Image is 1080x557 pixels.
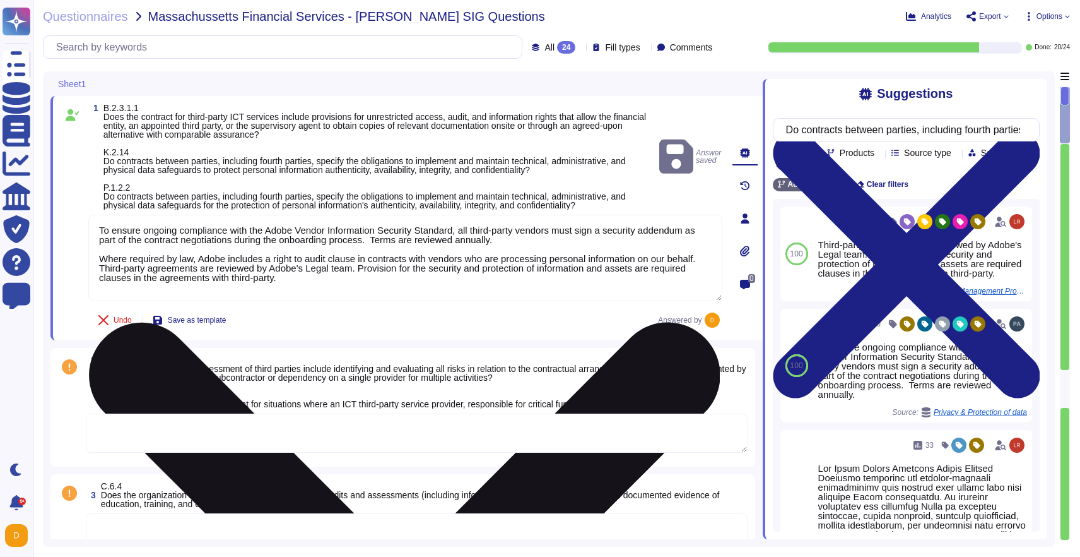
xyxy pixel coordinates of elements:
span: Massachussetts Financial Services - [PERSON_NAME] SIG Questions [148,10,545,23]
span: Fill types [605,43,640,52]
button: Analytics [906,11,951,21]
span: 1 [88,104,98,112]
span: 20 / 24 [1054,44,1070,51]
img: user [1009,316,1024,332]
img: user [705,313,720,328]
span: Sheet1 [58,80,86,88]
span: Comments [670,43,713,52]
span: B.2.3.1.1 Does the contract for third-party ICT services include provisions for unrestricted acce... [103,103,646,210]
span: Answer saved [659,137,722,177]
span: 2 [86,356,96,364]
img: user [5,524,28,547]
img: user [1009,438,1024,453]
div: 24 [557,41,575,54]
span: Analytics [921,13,951,20]
textarea: To ensure ongoing compliance with the Adobe Vendor Information Security Standard, all third-party... [88,215,722,301]
span: Options [1036,13,1062,20]
span: 0 [748,274,755,283]
div: 9+ [18,498,26,505]
span: Questionnaires [43,10,128,23]
button: user [3,522,37,549]
span: 100 [790,362,803,369]
input: Search by keywords [50,36,522,58]
img: user [1009,214,1024,229]
span: All [544,43,555,52]
span: 33 [925,441,934,449]
span: 100 [790,250,803,258]
span: 3 [86,491,96,500]
span: Export [979,13,1001,20]
span: Done: [1035,44,1052,51]
input: Search by keywords [780,119,1026,141]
